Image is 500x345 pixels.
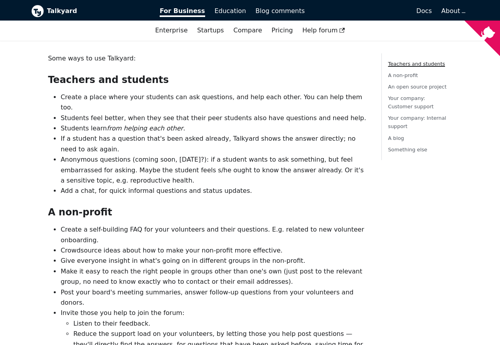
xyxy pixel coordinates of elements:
[60,287,368,308] li: Post your board's meeting summaries, answer follow-up questions from your volunteers and donors.
[60,266,368,287] li: Make it easy to reach the right people in groups other than one's own (just post to the relevant ...
[60,224,368,245] li: Create a self-building FAQ for your volunteers and their questions. E.g. related to new volunteer...
[47,6,149,16] b: Talkyard
[388,84,447,90] a: An open source project
[60,186,368,196] li: Add a chat, for quick informal questions and status updates.
[60,256,368,266] li: Give everyone insight in what's going on in different groups in the non-profit.
[388,61,445,67] a: Teachers and students
[31,5,149,17] a: Talkyard logoTalkyard
[48,206,368,218] h2: A non-profit
[416,7,432,15] span: Docs
[233,26,262,34] a: Compare
[73,319,368,329] li: Listen to their feedback.
[388,147,427,153] a: Something else
[388,115,446,129] a: Your company: Internal support
[215,7,246,15] span: Education
[60,245,368,256] li: Crowdsource ideas about how to make your non-profit more effective.
[48,74,368,86] h2: Teachers and students
[155,4,210,18] a: For Business
[31,5,44,17] img: Talkyard logo
[60,155,368,186] li: Anonymous questions (coming soon, [DATE]?): if a student wants to ask something, but feel embarra...
[388,135,404,141] a: A blog
[298,24,350,37] a: Help forum
[442,7,464,15] a: About
[48,53,368,64] p: Some ways to use Talkyard:
[210,4,251,18] a: Education
[255,7,305,15] span: Blog comments
[60,92,368,113] li: Create a place where your students can ask questions, and help each other. You can help them too.
[60,113,368,123] li: Students feel better, when they see that their peer students also have questions and need help.
[302,26,345,34] span: Help forum
[60,123,368,134] li: Students learn .
[267,24,298,37] a: Pricing
[309,4,437,18] a: Docs
[107,124,183,132] em: from helping each other
[388,95,434,109] a: Your company: Customer support
[251,4,309,18] a: Blog comments
[192,24,229,37] a: Startups
[388,72,418,78] a: A non-profit
[60,134,368,155] li: If a student has a question that's been asked already, Talkyard shows the answer directly; no nee...
[160,7,205,17] span: For Business
[150,24,192,37] a: Enterprise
